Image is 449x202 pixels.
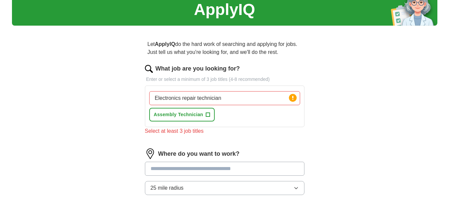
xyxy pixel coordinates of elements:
[145,76,304,83] p: Enter or select a minimum of 3 job titles (4-8 recommended)
[145,181,304,195] button: 25 mile radius
[154,111,203,118] span: Assembly Technician
[151,184,184,192] span: 25 mile radius
[145,65,153,73] img: search.png
[158,149,240,158] label: Where do you want to work?
[145,148,156,159] img: location.png
[156,64,240,73] label: What job are you looking for?
[149,108,215,121] button: Assembly Technician
[155,41,175,47] strong: ApplyIQ
[145,38,304,59] p: Let do the hard work of searching and applying for jobs. Just tell us what you're looking for, an...
[145,127,304,135] div: Select at least 3 job titles
[149,91,300,105] input: Type a job title and press enter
